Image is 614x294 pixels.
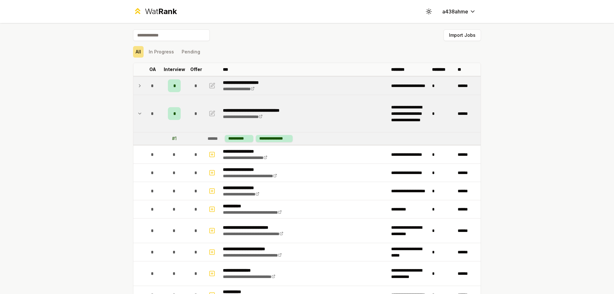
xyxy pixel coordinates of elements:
[442,8,468,15] span: a438ahme
[437,6,481,17] button: a438ahme
[133,46,144,58] button: All
[179,46,203,58] button: Pending
[146,46,177,58] button: In Progress
[164,66,185,73] p: Interview
[158,7,177,16] span: Rank
[149,66,156,73] p: OA
[133,6,177,17] a: WatRank
[172,135,177,142] div: # 1
[444,29,481,41] button: Import Jobs
[145,6,177,17] div: Wat
[190,66,202,73] p: Offer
